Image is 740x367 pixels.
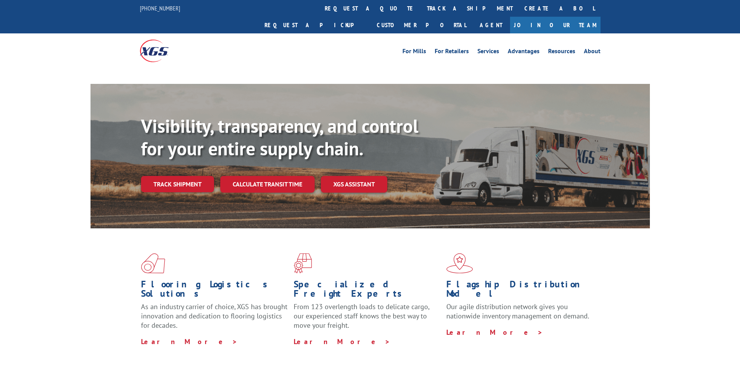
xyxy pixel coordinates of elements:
a: Learn More > [446,328,543,337]
a: For Retailers [435,48,469,57]
img: xgs-icon-total-supply-chain-intelligence-red [141,253,165,273]
a: Learn More > [294,337,390,346]
a: Customer Portal [371,17,472,33]
a: Request a pickup [259,17,371,33]
img: xgs-icon-flagship-distribution-model-red [446,253,473,273]
p: From 123 overlength loads to delicate cargo, our experienced staff knows the best way to move you... [294,302,441,337]
a: For Mills [402,48,426,57]
a: XGS ASSISTANT [321,176,387,193]
a: Calculate transit time [220,176,315,193]
a: [PHONE_NUMBER] [140,4,180,12]
a: Resources [548,48,575,57]
span: As an industry carrier of choice, XGS has brought innovation and dedication to flooring logistics... [141,302,287,330]
a: Advantages [508,48,540,57]
a: About [584,48,601,57]
img: xgs-icon-focused-on-flooring-red [294,253,312,273]
h1: Specialized Freight Experts [294,280,441,302]
h1: Flagship Distribution Model [446,280,593,302]
a: Services [477,48,499,57]
a: Agent [472,17,510,33]
span: Our agile distribution network gives you nationwide inventory management on demand. [446,302,589,320]
b: Visibility, transparency, and control for your entire supply chain. [141,114,418,160]
h1: Flooring Logistics Solutions [141,280,288,302]
a: Learn More > [141,337,238,346]
a: Track shipment [141,176,214,192]
a: Join Our Team [510,17,601,33]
